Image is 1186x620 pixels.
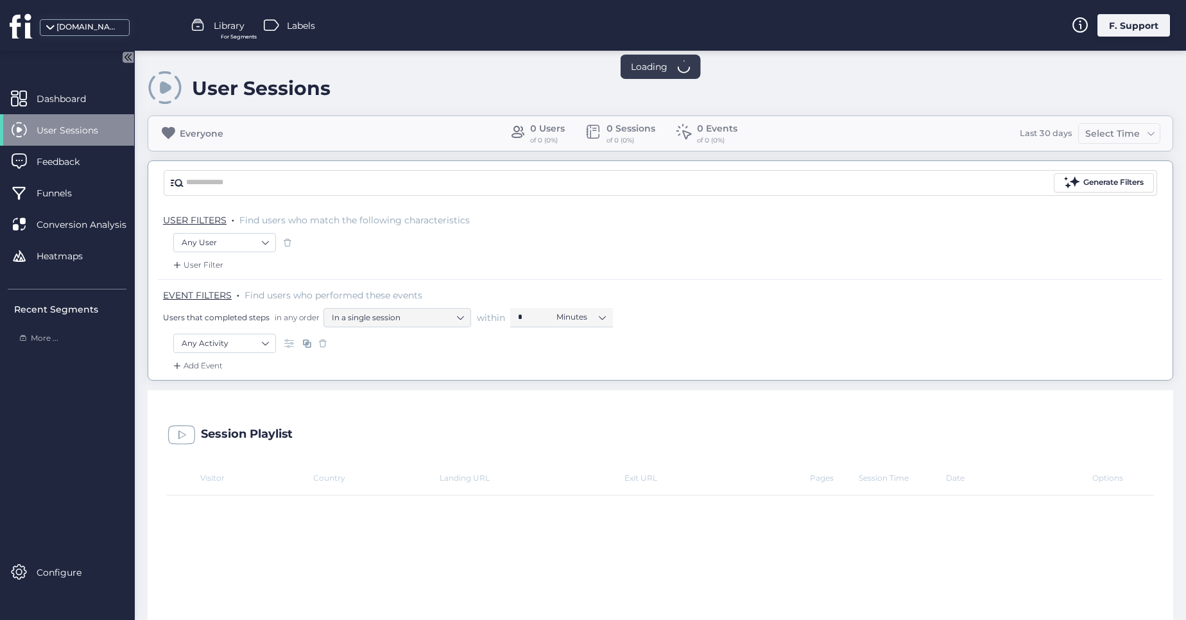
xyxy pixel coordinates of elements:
nz-select-item: Any User [182,233,268,252]
nz-select-item: In a single session [332,308,463,327]
span: For Segments [221,33,257,41]
span: Conversion Analysis [37,218,146,232]
span: Find users who performed these events [245,289,422,301]
span: Feedback [37,155,99,169]
span: Find users who match the following characteristics [239,214,470,226]
div: Pages [810,473,859,483]
span: Loading [631,60,667,74]
span: Users that completed steps [163,312,270,323]
nz-select-item: Any Activity [182,334,268,353]
span: EVENT FILTERS [163,289,232,301]
span: USER FILTERS [163,214,227,226]
div: Exit URL [624,473,809,483]
span: Configure [37,565,101,580]
span: Library [214,19,245,33]
div: Landing URL [440,473,624,483]
span: More ... [31,332,58,345]
div: Session Playlist [201,428,293,441]
span: Dashboard [37,92,105,106]
nz-select-item: Minutes [556,307,605,327]
button: Generate Filters [1054,173,1154,193]
span: Heatmaps [37,249,102,263]
div: Generate Filters [1083,177,1144,189]
span: in any order [272,312,320,323]
div: Recent Segments [14,302,126,316]
div: [DOMAIN_NAME] [56,21,121,33]
div: Visitor [167,473,313,483]
div: User Filter [171,259,223,271]
span: . [232,212,234,225]
span: User Sessions [37,123,117,137]
span: within [477,311,505,324]
div: Date [946,473,1092,483]
span: Funnels [37,186,91,200]
div: Session Time [859,473,947,483]
span: . [237,287,239,300]
div: Country [313,473,440,483]
div: Options [1092,473,1141,483]
span: Labels [287,19,315,33]
div: F. Support [1097,14,1170,37]
div: User Sessions [192,76,331,100]
div: Add Event [171,359,223,372]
